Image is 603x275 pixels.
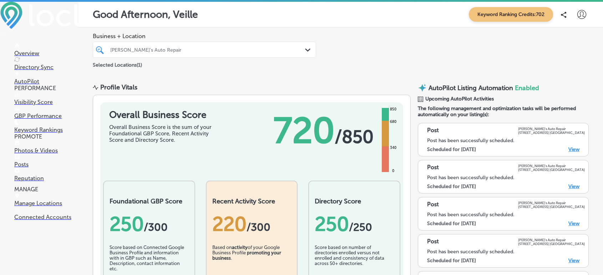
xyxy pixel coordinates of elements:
p: Photos & Videos [14,147,78,154]
p: Visibility Score [14,99,78,105]
h2: Directory Score [315,197,394,205]
label: Scheduled for [DATE] [427,220,476,227]
b: activity [232,245,248,250]
span: The following management and optimization tasks will be performed automatically on your listing(s): [418,105,589,118]
div: 0 [391,168,396,174]
div: 680 [389,119,398,125]
label: Scheduled for [DATE] [427,258,476,264]
a: Overview [14,43,78,57]
div: Overall Business Score is the sum of your Foundational GBP Score, Recent Activity Score and Direc... [109,124,216,143]
p: PROMOTE [14,133,78,140]
a: AutoPilot [14,71,78,85]
p: Reputation [14,175,78,182]
p: Directory Sync [14,64,78,71]
span: / 850 [335,126,374,147]
div: Post has been successfully scheduled. [427,212,585,218]
a: Manage Locations [14,193,78,207]
div: Post has been successfully scheduled. [427,249,585,255]
p: Post [427,201,439,209]
p: [PERSON_NAME]'s Auto Repair [518,201,585,205]
p: [PERSON_NAME]'s Auto Repair [518,238,585,242]
p: Good Afternoon, Veille [93,9,198,20]
p: Manage Locations [14,200,78,207]
a: View [568,220,579,227]
p: MANAGE [14,186,78,193]
a: GBP Performance [14,106,78,119]
span: Keyword Ranking Credits: 702 [469,7,553,22]
a: View [568,258,579,264]
a: Photos & Videos [14,140,78,154]
span: /300 [247,221,270,234]
span: Enabled [515,84,539,92]
p: [STREET_ADDRESS] [GEOGRAPHIC_DATA] [518,205,585,209]
a: Connected Accounts [14,207,78,220]
span: Business + Location [93,33,316,40]
p: PERFORMANCE [14,85,78,92]
p: Selected Locations ( 1 ) [93,59,142,68]
div: Post has been successfully scheduled. [427,175,585,181]
p: [STREET_ADDRESS] [GEOGRAPHIC_DATA] [518,168,585,172]
div: 850 [389,107,398,112]
div: Post has been successfully scheduled. [427,137,585,144]
p: AutoPilot [14,78,78,85]
p: GBP Performance [14,113,78,119]
a: Posts [14,154,78,168]
p: Keyword Rankings [14,126,78,133]
img: autopilot-icon [418,83,427,92]
p: [STREET_ADDRESS] [GEOGRAPHIC_DATA] [518,242,585,246]
p: [PERSON_NAME]'s Auto Repair [518,164,585,168]
p: Overview [14,50,78,57]
p: Post [427,238,439,246]
div: 220 [212,212,292,236]
p: Posts [14,161,78,168]
div: Profile Vitals [100,83,137,91]
p: Connected Accounts [14,214,78,220]
a: Visibility Score [14,92,78,105]
label: Scheduled for [DATE] [427,146,476,152]
p: [STREET_ADDRESS] [GEOGRAPHIC_DATA] [518,131,585,135]
b: promoting your business [212,250,281,261]
h2: Foundational GBP Score [110,197,189,205]
span: / 300 [144,221,168,234]
div: 250 [110,212,189,236]
h2: Recent Activity Score [212,197,292,205]
label: Scheduled for [DATE] [427,183,476,190]
a: Keyword Rankings [14,120,78,133]
span: Upcoming AutoPilot Activities [425,96,494,102]
div: [PERSON_NAME]'s Auto Repair [110,47,306,53]
div: 340 [389,145,398,151]
div: 250 [315,212,394,236]
a: Directory Sync [14,57,78,71]
p: Post [427,127,439,135]
p: Post [427,164,439,172]
span: /250 [349,221,372,234]
a: View [568,146,579,152]
h1: Overall Business Score [109,109,216,120]
a: View [568,183,579,190]
a: Reputation [14,168,78,182]
p: [PERSON_NAME]'s Auto Repair [518,127,585,131]
p: AutoPilot Listing Automation [429,84,513,92]
span: 720 [273,109,335,152]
